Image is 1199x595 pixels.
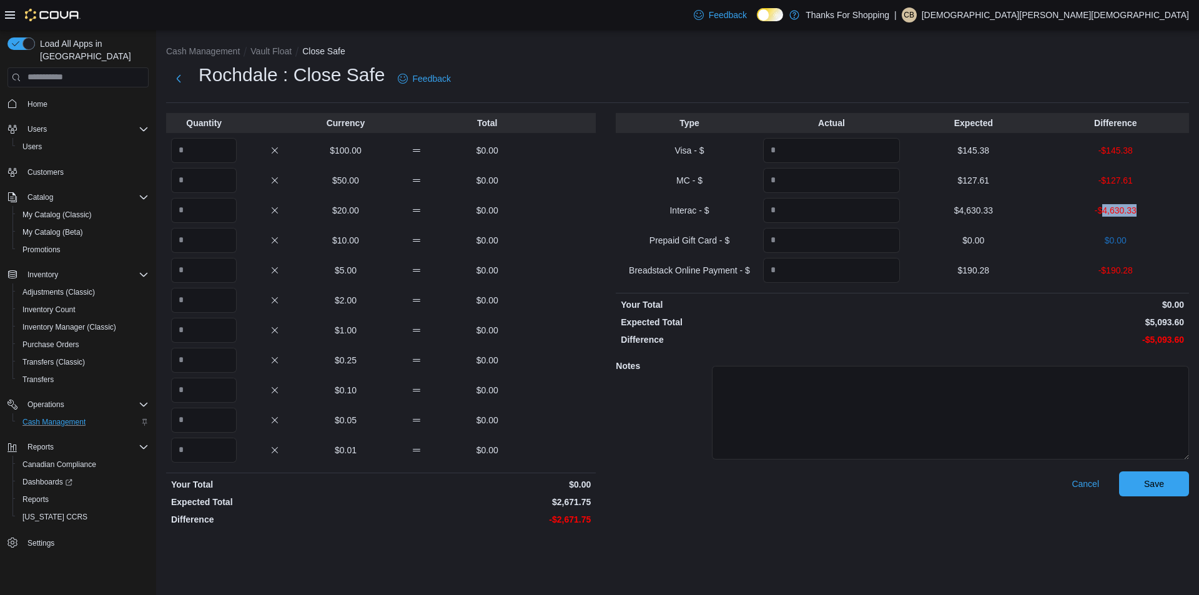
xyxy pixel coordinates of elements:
[17,285,100,300] a: Adjustments (Classic)
[22,397,149,412] span: Operations
[22,340,79,350] span: Purchase Orders
[455,294,520,307] p: $0.00
[17,355,149,370] span: Transfers (Classic)
[455,234,520,247] p: $0.00
[616,353,709,378] h5: Notes
[621,316,900,328] p: Expected Total
[1047,234,1184,247] p: $0.00
[171,496,378,508] p: Expected Total
[905,298,1184,311] p: $0.00
[17,492,149,507] span: Reports
[12,206,154,224] button: My Catalog (Classic)
[22,357,85,367] span: Transfers (Classic)
[17,372,59,387] a: Transfers
[27,400,64,410] span: Operations
[12,138,154,155] button: Users
[171,438,237,463] input: Quantity
[171,478,378,491] p: Your Total
[17,320,121,335] a: Inventory Manager (Classic)
[17,302,81,317] a: Inventory Count
[22,322,116,332] span: Inventory Manager (Classic)
[25,9,81,21] img: Cova
[455,117,520,129] p: Total
[12,241,154,258] button: Promotions
[621,117,757,129] p: Type
[17,225,149,240] span: My Catalog (Beta)
[22,165,69,180] a: Customers
[22,512,87,522] span: [US_STATE] CCRS
[313,414,378,426] p: $0.05
[313,204,378,217] p: $20.00
[313,234,378,247] p: $10.00
[17,285,149,300] span: Adjustments (Classic)
[894,7,897,22] p: |
[621,333,900,346] p: Difference
[757,21,757,22] span: Dark Mode
[27,270,58,280] span: Inventory
[12,413,154,431] button: Cash Management
[2,438,154,456] button: Reports
[166,45,1189,60] nav: An example of EuiBreadcrumbs
[22,440,149,455] span: Reports
[621,298,900,311] p: Your Total
[17,337,149,352] span: Purchase Orders
[22,287,95,297] span: Adjustments (Classic)
[12,456,154,473] button: Canadian Compliance
[763,258,900,283] input: Quantity
[1067,471,1104,496] button: Cancel
[905,204,1042,217] p: $4,630.33
[17,372,149,387] span: Transfers
[763,228,900,253] input: Quantity
[905,117,1042,129] p: Expected
[7,90,149,584] nav: Complex example
[199,62,385,87] h1: Rochdale : Close Safe
[17,457,149,472] span: Canadian Compliance
[763,168,900,193] input: Quantity
[709,9,747,21] span: Feedback
[621,264,757,277] p: Breadstack Online Payment - $
[171,513,378,526] p: Difference
[166,66,191,91] button: Next
[905,316,1184,328] p: $5,093.60
[17,225,88,240] a: My Catalog (Beta)
[313,144,378,157] p: $100.00
[17,492,54,507] a: Reports
[17,320,149,335] span: Inventory Manager (Classic)
[27,442,54,452] span: Reports
[17,509,149,524] span: Washington CCRS
[27,99,47,109] span: Home
[171,168,237,193] input: Quantity
[689,2,752,27] a: Feedback
[905,174,1042,187] p: $127.61
[455,264,520,277] p: $0.00
[22,460,96,470] span: Canadian Compliance
[313,264,378,277] p: $5.00
[12,318,154,336] button: Inventory Manager (Classic)
[22,305,76,315] span: Inventory Count
[757,8,783,21] input: Dark Mode
[1047,174,1184,187] p: -$127.61
[171,318,237,343] input: Quantity
[171,228,237,253] input: Quantity
[383,496,591,508] p: $2,671.75
[22,122,149,137] span: Users
[12,224,154,241] button: My Catalog (Beta)
[171,408,237,433] input: Quantity
[2,95,154,113] button: Home
[2,163,154,181] button: Customers
[17,355,90,370] a: Transfers (Classic)
[22,122,52,137] button: Users
[904,7,914,22] span: CB
[905,264,1042,277] p: $190.28
[22,97,52,112] a: Home
[763,117,900,129] p: Actual
[171,117,237,129] p: Quantity
[17,415,91,430] a: Cash Management
[17,415,149,430] span: Cash Management
[22,164,149,180] span: Customers
[17,337,84,352] a: Purchase Orders
[166,46,240,56] button: Cash Management
[35,37,149,62] span: Load All Apps in [GEOGRAPHIC_DATA]
[1047,144,1184,157] p: -$145.38
[171,198,237,223] input: Quantity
